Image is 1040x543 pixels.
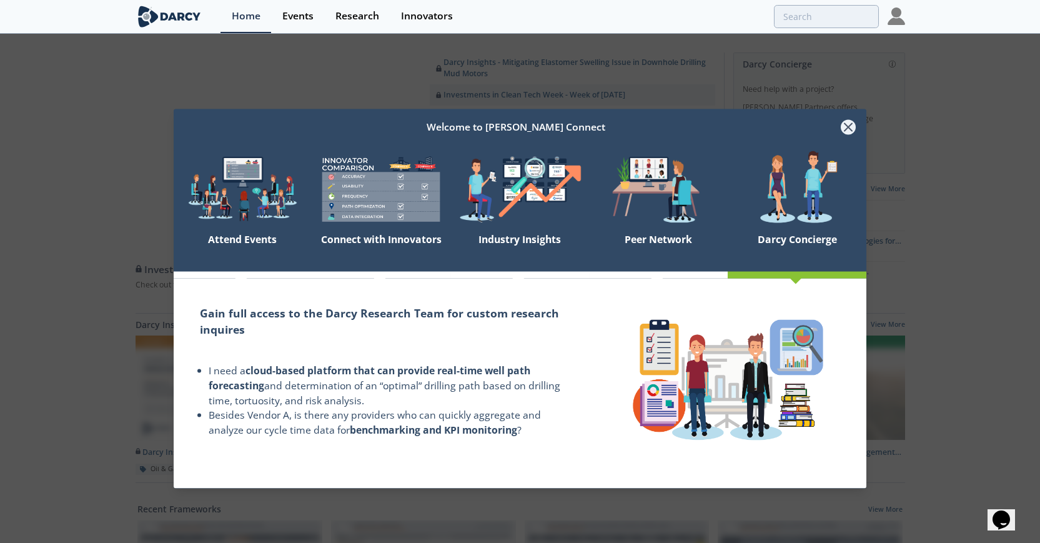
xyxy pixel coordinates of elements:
[728,228,866,272] div: Darcy Concierge
[200,304,563,337] h2: Gain full access to the Darcy Research Team for custom research inquires
[589,150,728,228] img: welcome-attend-b816887fc24c32c29d1763c6e0ddb6e6.png
[450,228,589,272] div: Industry Insights
[312,150,450,228] img: welcome-compare-1b687586299da8f117b7ac84fd957760.png
[209,364,563,408] li: I need a and determination of an “optimal” drilling path based on drilling time, tortuosity, and ...
[136,6,204,27] img: logo-wide.svg
[350,422,517,436] strong: benchmarking and KPI monitoring
[209,364,530,392] strong: cloud-based platform that can provide real-time well path forecasting
[209,408,563,437] li: Besides Vendor A, is there any providers who can quickly aggregate and analyze our cycle time dat...
[232,11,260,21] div: Home
[624,311,832,449] img: concierge-details-e70ed233a7353f2f363bd34cf2359179.png
[312,228,450,272] div: Connect with Innovators
[988,493,1028,531] iframe: chat widget
[450,150,589,228] img: welcome-find-a12191a34a96034fcac36f4ff4d37733.png
[335,11,379,21] div: Research
[401,11,453,21] div: Innovators
[174,150,312,228] img: welcome-explore-560578ff38cea7c86bcfe544b5e45342.png
[191,116,841,139] div: Welcome to [PERSON_NAME] Connect
[589,228,728,272] div: Peer Network
[174,228,312,272] div: Attend Events
[888,7,905,25] img: Profile
[728,150,866,228] img: welcome-concierge-wide-20dccca83e9cbdbb601deee24fb8df72.png
[282,11,314,21] div: Events
[774,5,879,28] input: Advanced Search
